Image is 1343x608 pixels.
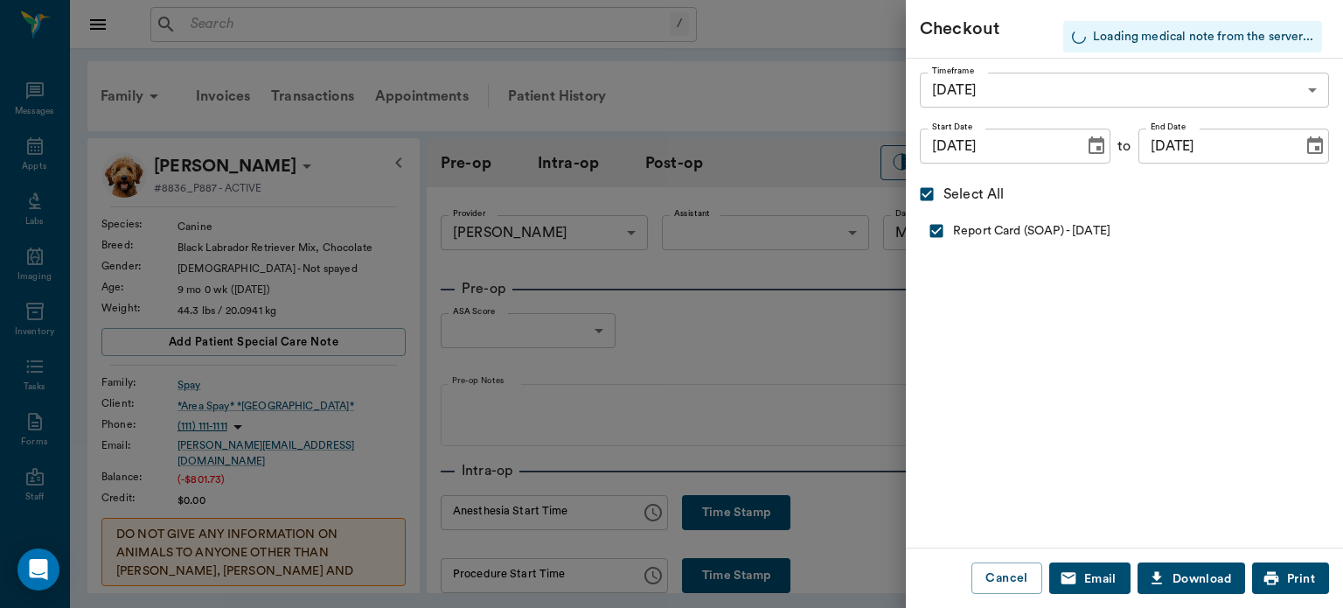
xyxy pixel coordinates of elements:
span: Select All [943,184,1005,205]
button: Download [1138,563,1245,595]
input: MM/DD/YYYY [1138,129,1291,164]
h2: Checkout [920,15,999,43]
label: Start Date [932,121,973,133]
div: to [1117,136,1131,157]
button: Cancel [971,563,1041,595]
label: End Date [1151,121,1186,133]
button: Choose date, selected date is Oct 14, 2025 [1079,129,1114,164]
div: [DATE] [920,73,1329,108]
div: Open Intercom Messenger [17,549,59,591]
p: Report Card (SOAP) - [DATE] [953,222,1329,240]
button: Choose date, selected date is Oct 14, 2025 [1298,129,1333,164]
label: Timeframe [932,65,974,77]
input: MM/DD/YYYY [920,129,1072,164]
button: Print [1252,563,1329,595]
button: Email [1049,563,1131,595]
